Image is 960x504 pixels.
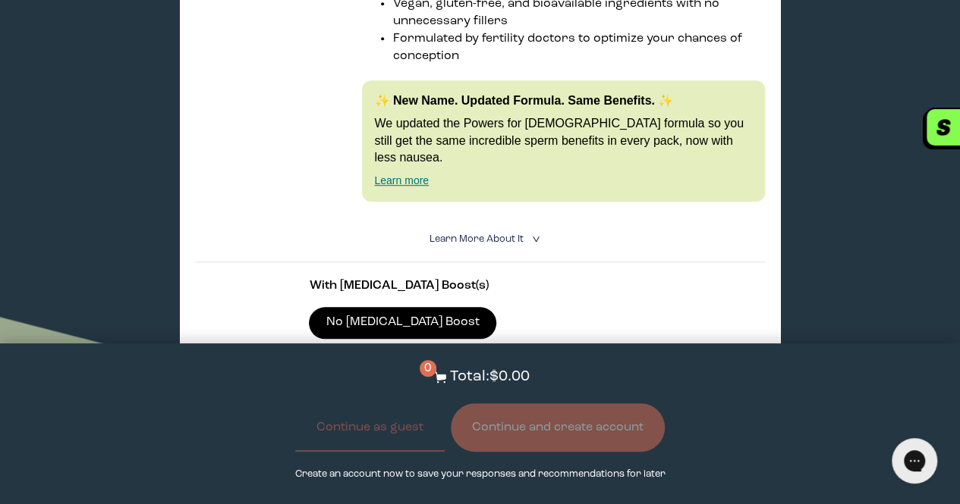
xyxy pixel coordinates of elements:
span: 0 [420,360,436,377]
span: Learn More About it [430,234,524,244]
iframe: Gorgias live chat messenger [884,433,945,489]
strong: ✨ New Name. Updated Formula. Same Benefits. ✨ [374,94,673,107]
summary: Learn More About it < [430,232,531,246]
a: Learn more [374,174,429,186]
label: No [MEDICAL_DATA] Boost [309,307,496,339]
li: Formulated by fertility doctors to optimize your chances of conception [392,30,764,65]
button: Continue and create account [451,403,665,452]
p: With [MEDICAL_DATA] Boost(s) [309,277,650,295]
p: We updated the Powers for [DEMOGRAPHIC_DATA] formula so you still get the same incredible sperm b... [374,115,752,166]
p: Total: $0.00 [450,366,530,388]
p: Create an account now to save your responses and recommendations for later [295,467,666,481]
button: Continue as guest [295,403,445,452]
i: < [527,235,542,243]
